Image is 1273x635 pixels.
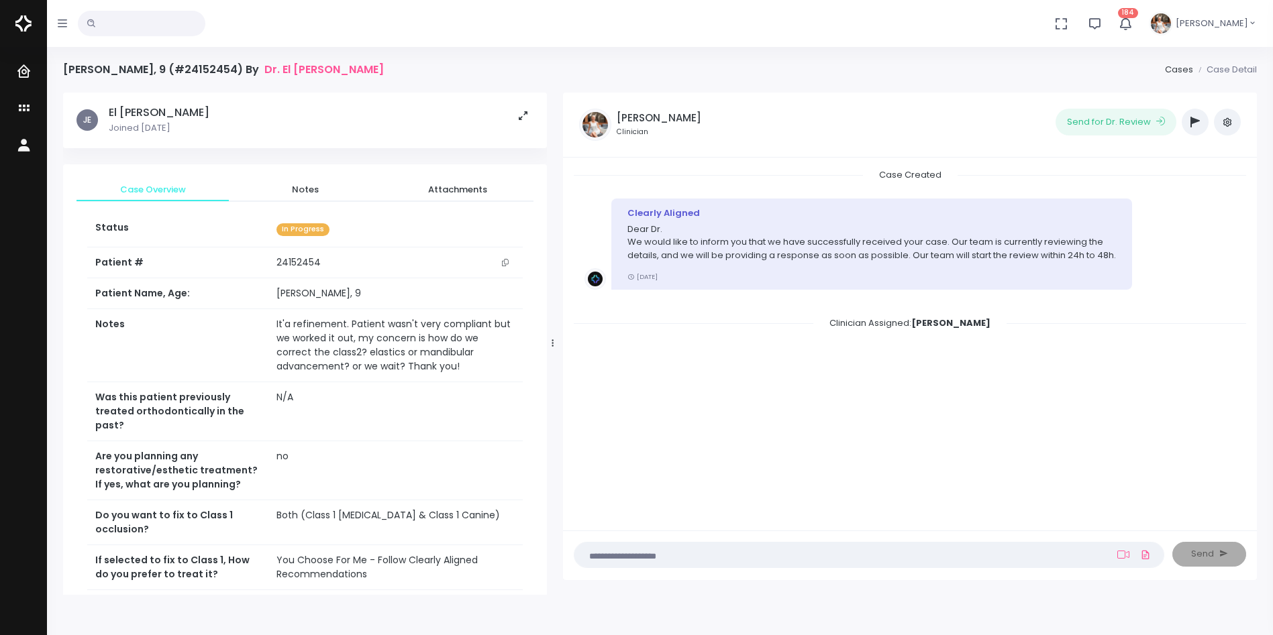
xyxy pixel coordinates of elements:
a: Add Files [1137,542,1154,567]
img: Header Avatar [1149,11,1173,36]
small: [DATE] [627,272,658,281]
p: Joined [DATE] [109,121,209,135]
th: If selected to fix to Class 1, How do you prefer to treat it? [87,545,268,590]
h4: [PERSON_NAME], 9 (#24152454) By [63,63,384,76]
span: JE [77,109,98,131]
span: Case Overview [87,183,218,196]
p: Dear Dr. We would like to inform you that we have successfully received your case. Our team is cu... [627,223,1116,262]
th: Patient # [87,247,268,278]
td: 24152454 [268,247,523,278]
th: Patient Name, Age: [87,278,268,309]
span: [PERSON_NAME] [1176,17,1248,30]
img: Logo Horizontal [15,9,32,38]
div: Clearly Aligned [627,207,1116,220]
th: Do you want to fix to Class 1 occlusion? [87,500,268,545]
span: In Progress [276,223,329,236]
th: Status [87,213,268,247]
span: 184 [1118,8,1138,18]
th: Was this patient previously treated orthodontically in the past? [87,382,268,441]
a: Add Loom Video [1115,549,1132,560]
div: scrollable content [574,168,1246,516]
a: Cases [1165,63,1193,76]
td: no [268,441,523,500]
a: Dr. El [PERSON_NAME] [264,63,384,76]
td: You Choose For Me - Follow Clearly Aligned Recommendations [268,545,523,590]
td: N/A [268,382,523,441]
span: Notes [240,183,370,196]
td: [PERSON_NAME], 9 [268,278,523,309]
button: Send for Dr. Review [1056,109,1176,135]
span: Attachments [392,183,523,196]
b: [PERSON_NAME] [911,316,990,329]
td: It'a refinement. Patient wasn't very compliant but we worked it out, my concern is how do we corr... [268,309,523,382]
li: Case Detail [1193,63,1257,76]
td: Both (Class 1 [MEDICAL_DATA] & Class 1 Canine) [268,500,523,545]
th: Are you planning any restorative/esthetic treatment? If yes, what are you planning? [87,441,268,500]
th: Notes [87,309,268,382]
small: Clinician [617,127,701,137]
span: Clinician Assigned: [813,312,1007,333]
h5: El [PERSON_NAME] [109,106,209,119]
span: Case Created [863,164,958,185]
h5: [PERSON_NAME] [617,112,701,124]
div: scrollable content [63,93,547,595]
